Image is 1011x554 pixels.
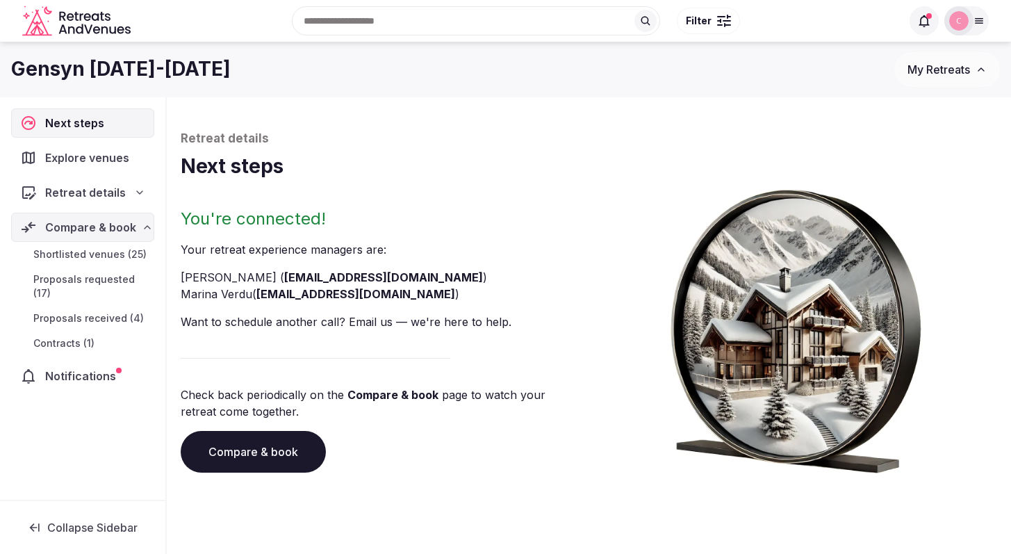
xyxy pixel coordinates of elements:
[45,149,135,166] span: Explore venues
[181,153,997,180] h1: Next steps
[181,208,584,230] h2: You're connected!
[11,334,154,353] a: Contracts (1)
[47,521,138,535] span: Collapse Sidebar
[181,241,584,258] p: Your retreat experience manager s are :
[181,386,584,420] p: Check back periodically on the page to watch your retreat come together.
[45,368,122,384] span: Notifications
[11,108,154,138] a: Next steps
[949,11,969,31] img: chloe-6695
[33,272,149,300] span: Proposals requested (17)
[33,336,94,350] span: Contracts (1)
[256,287,455,301] a: [EMAIL_ADDRESS][DOMAIN_NAME]
[894,52,1000,87] button: My Retreats
[33,247,147,261] span: Shortlisted venues (25)
[45,219,136,236] span: Compare & book
[181,269,584,286] li: [PERSON_NAME] ( )
[11,512,154,543] button: Collapse Sidebar
[347,388,438,402] a: Compare & book
[22,6,133,37] a: Visit the homepage
[11,309,154,328] a: Proposals received (4)
[45,115,110,131] span: Next steps
[11,245,154,264] a: Shortlisted venues (25)
[181,131,997,147] p: Retreat details
[33,311,144,325] span: Proposals received (4)
[181,286,584,302] li: Marina Verdu ( )
[11,143,154,172] a: Explore venues
[11,270,154,303] a: Proposals requested (17)
[11,361,154,391] a: Notifications
[650,180,942,473] img: Winter chalet retreat in picture frame
[284,270,483,284] a: [EMAIL_ADDRESS][DOMAIN_NAME]
[907,63,970,76] span: My Retreats
[686,14,712,28] span: Filter
[181,431,326,473] a: Compare & book
[45,184,126,201] span: Retreat details
[181,313,584,330] p: Want to schedule another call? Email us — we're here to help.
[677,8,740,34] button: Filter
[22,6,133,37] svg: Retreats and Venues company logo
[11,56,231,83] h1: Gensyn [DATE]-[DATE]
